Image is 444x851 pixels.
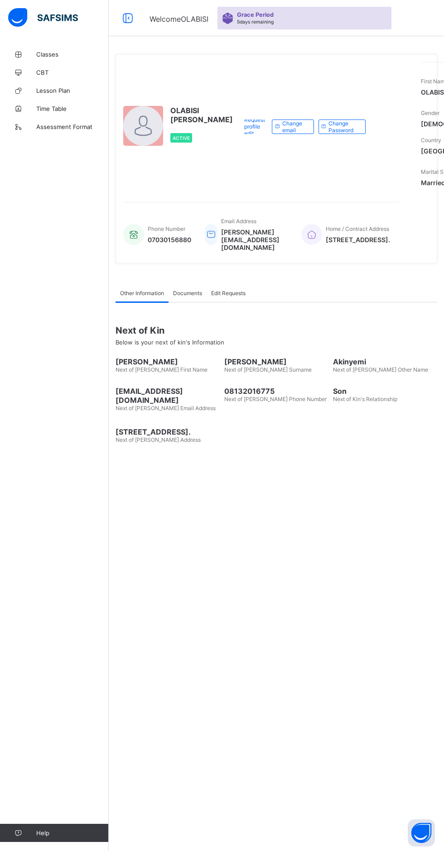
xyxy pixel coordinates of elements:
[237,11,274,18] span: Grace Period
[36,123,109,130] span: Assessment Format
[173,135,190,141] span: Active
[333,396,397,402] span: Next of Kin's Relationship
[333,366,428,373] span: Next of [PERSON_NAME] Other Name
[224,396,327,402] span: Next of [PERSON_NAME] Phone Number
[224,357,328,366] span: [PERSON_NAME]
[328,120,358,134] span: Change Password
[221,218,256,225] span: Email Address
[224,366,312,373] span: Next of [PERSON_NAME] Surname
[8,8,78,27] img: safsims
[408,819,435,846] button: Open asap
[36,87,109,94] span: Lesson Plan
[221,228,288,251] span: [PERSON_NAME][EMAIL_ADDRESS][DOMAIN_NAME]
[116,325,437,336] span: Next of Kin
[116,405,216,411] span: Next of [PERSON_NAME] Email Address
[170,106,233,124] span: OLABISI [PERSON_NAME]
[333,387,437,396] span: Son
[211,290,246,296] span: Edit Requests
[116,427,220,436] span: [STREET_ADDRESS].
[148,236,191,244] span: 07030156880
[333,357,437,366] span: Akinyemi
[244,116,265,137] span: Request profile edit
[237,19,274,24] span: 5 days remaining
[36,829,108,837] span: Help
[326,236,390,244] span: [STREET_ADDRESS].
[36,69,109,76] span: CBT
[116,387,220,405] span: [EMAIL_ADDRESS][DOMAIN_NAME]
[116,436,201,443] span: Next of [PERSON_NAME] Address
[148,225,185,232] span: Phone Number
[421,110,439,116] span: Gender
[116,357,220,366] span: [PERSON_NAME]
[36,51,109,58] span: Classes
[173,290,202,296] span: Documents
[150,14,208,24] span: Welcome OLABISI
[222,13,233,24] img: sticker-purple.71386a28dfed39d6af7621340158ba97.svg
[282,120,307,134] span: Change email
[116,366,208,373] span: Next of [PERSON_NAME] First Name
[326,225,389,232] span: Home / Contract Address
[36,105,109,112] span: Time Table
[421,137,441,143] span: Country
[120,290,164,296] span: Other Information
[116,339,224,346] span: Below is your next of kin's Information
[224,387,328,396] span: 08132016775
